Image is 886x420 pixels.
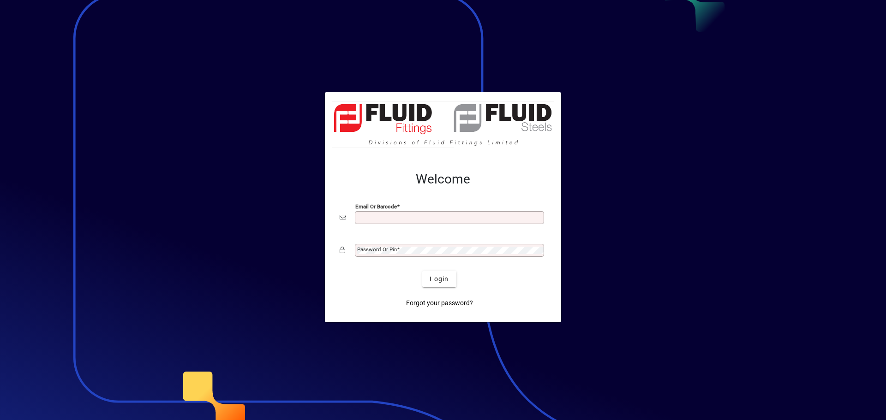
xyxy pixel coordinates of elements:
mat-label: Password or Pin [357,246,397,253]
span: Forgot your password? [406,298,473,308]
button: Login [422,271,456,287]
span: Login [430,274,449,284]
h2: Welcome [340,172,546,187]
mat-label: Email or Barcode [355,203,397,210]
a: Forgot your password? [402,295,477,311]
